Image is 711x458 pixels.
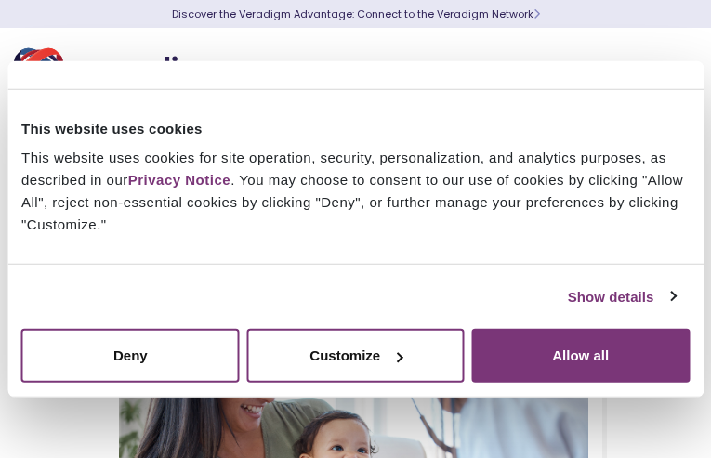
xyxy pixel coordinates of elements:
[568,285,676,308] a: Show details
[21,117,690,139] div: This website uses cookies
[471,329,690,383] button: Allow all
[655,48,683,97] button: Toggle Navigation Menu
[533,7,540,21] span: Learn More
[21,147,690,236] div: This website uses cookies for site operation, security, personalization, and analytics purposes, ...
[246,329,465,383] button: Customize
[21,329,240,383] button: Deny
[128,172,230,188] a: Privacy Notice
[172,7,540,21] a: Discover the Veradigm Advantage: Connect to the Veradigm NetworkLearn More
[14,42,237,103] img: Veradigm logo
